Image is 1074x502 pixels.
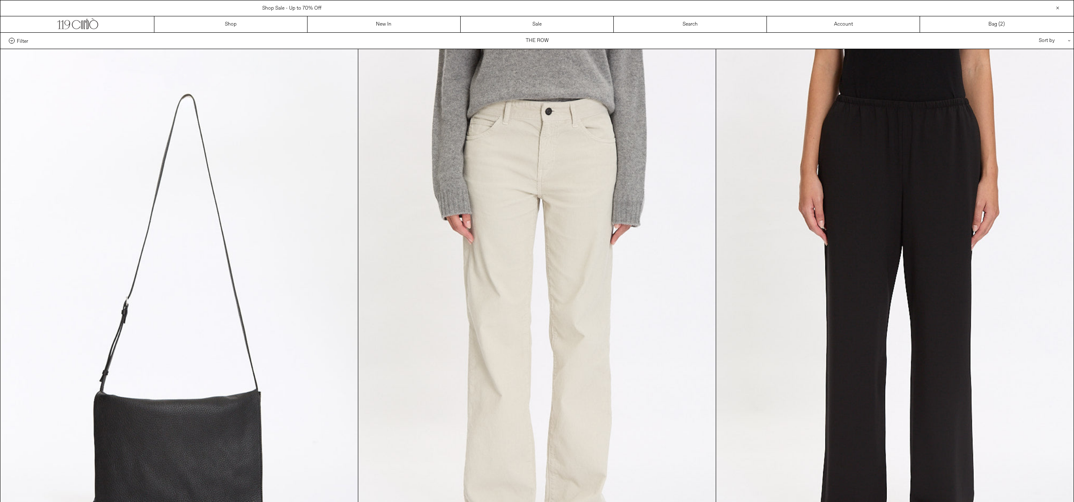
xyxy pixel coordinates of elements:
a: New In [308,16,461,32]
div: Sort by [990,33,1065,49]
a: Sale [461,16,614,32]
a: Shop [154,16,308,32]
span: Filter [17,38,28,44]
a: Shop Sale - Up to 70% Off [262,5,321,12]
span: 2 [1000,21,1003,28]
a: Account [767,16,920,32]
a: Bag () [920,16,1073,32]
span: ) [1000,21,1005,28]
a: Search [614,16,767,32]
